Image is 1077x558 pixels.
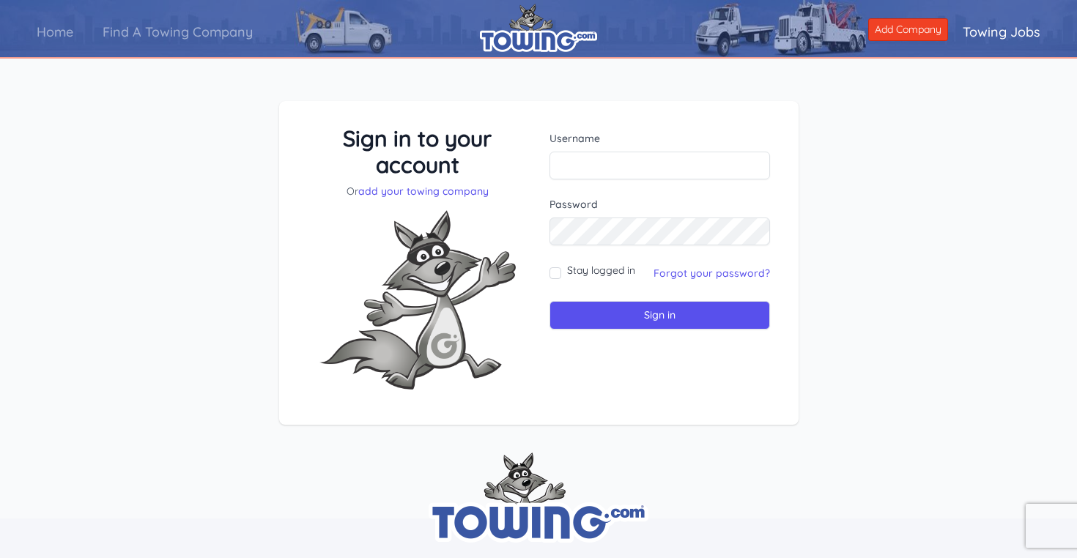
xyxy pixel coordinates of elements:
[308,125,528,178] h3: Sign in to your account
[549,131,770,146] label: Username
[480,4,597,52] img: logo.png
[549,301,770,330] input: Sign in
[358,185,489,198] a: add your towing company
[88,11,267,53] a: Find A Towing Company
[654,267,770,280] a: Forgot your password?
[308,198,528,401] img: Fox-Excited.png
[567,263,635,278] label: Stay logged in
[22,11,88,53] a: Home
[549,197,770,212] label: Password
[948,11,1055,53] a: Towing Jobs
[308,184,528,198] p: Or
[429,453,648,543] img: towing
[868,18,948,41] a: Add Company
